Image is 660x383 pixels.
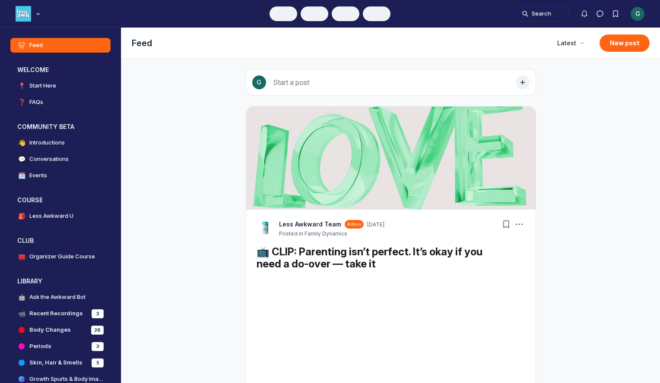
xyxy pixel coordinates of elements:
[257,220,274,237] a: View Less Awkward Team profile
[10,323,111,337] a: Body Changes26
[17,122,74,131] h3: COMMUNITY BETA
[29,171,47,180] h4: Events
[10,95,111,110] a: ❓FAQs
[631,7,644,21] button: User menu options
[10,274,111,288] button: LIBRARYCollapse space
[367,221,384,228] a: [DATE]
[132,37,545,49] h1: Feed
[514,6,569,22] button: Search
[10,193,111,207] button: COURSECollapse space
[17,277,42,286] h3: LIBRARY
[29,212,73,220] h4: Less Awkward U
[29,252,95,261] h4: Organizer Guide Course
[279,220,384,237] button: View Less Awkward Team profileAdmin[DATE]Posted in Family Dynamics
[10,152,111,166] a: 💬Conversations
[257,245,482,270] a: 📺 CLIP: Parenting isn’t perfect. It’s okay if you need a do-over — take it
[121,28,660,59] header: Page Header
[10,209,111,223] a: 🎒Less Awkward U
[10,290,111,305] a: 🤖Ask the Awkward Bot
[16,5,42,22] button: Less Awkward Hub logo
[92,342,104,351] div: 3
[10,63,111,77] button: WELCOMECollapse space
[10,249,111,264] a: 🧰Organizer Guide Course
[608,6,623,22] button: Bookmarks
[29,309,83,318] h4: Recent Recordings
[17,196,43,204] h3: COURSE
[17,236,34,245] h3: CLUB
[279,220,341,229] a: View Less Awkward Team profile
[592,6,608,22] button: Direct messages
[10,168,111,183] a: 🗓️Events
[29,326,71,334] h4: Body Changes
[29,358,82,367] h4: Skin, Hair & Smells
[279,230,347,237] button: Posted in Family Dynamics
[17,171,26,180] span: 🗓️
[10,38,111,53] a: Feed
[10,234,111,248] button: CLUBCollapse space
[92,309,104,318] div: 3
[552,35,589,51] button: Latest
[29,342,51,351] h4: Periods
[92,358,104,367] div: 5
[17,82,26,90] span: 📍
[246,69,536,96] button: Start a post
[17,212,26,220] span: 🎒
[29,293,86,301] h4: Ask the Awkward Bot
[500,218,512,230] button: Bookmarks
[29,41,43,50] h4: Feed
[29,82,56,90] h4: Start Here
[17,309,26,318] span: 📹
[29,138,65,147] h4: Introductions
[557,39,576,47] span: Latest
[10,78,111,93] a: 📍Start Here
[17,66,49,74] h3: WELCOME
[600,35,650,52] button: New post
[17,155,26,163] span: 💬
[252,75,266,89] div: G
[10,120,111,134] button: COMMUNITY BETACollapse space
[631,7,644,21] div: G
[10,339,111,354] a: Periods3
[273,78,309,87] span: Start a post
[347,221,361,227] span: Admin
[17,293,26,301] span: 🤖
[10,306,111,321] a: 📹Recent Recordings3
[513,218,525,230] button: Post actions
[577,6,592,22] button: Notifications
[91,326,104,335] div: 26
[17,252,26,261] span: 🧰
[29,155,69,163] h4: Conversations
[16,6,31,22] img: Less Awkward Hub logo
[10,135,111,150] a: 👋Introductions
[17,138,26,147] span: 👋
[17,98,26,107] span: ❓
[10,355,111,370] a: Skin, Hair & Smells5
[29,98,43,107] h4: FAQs
[246,107,536,210] img: post cover image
